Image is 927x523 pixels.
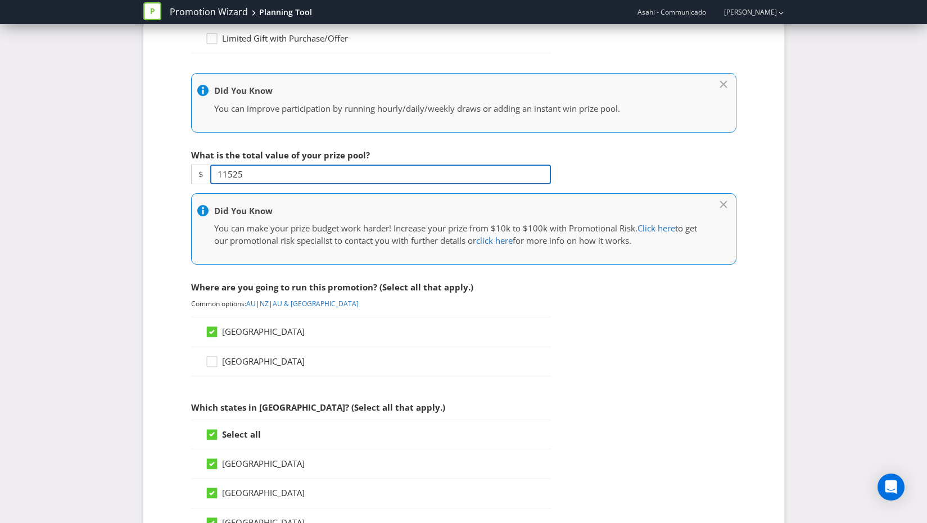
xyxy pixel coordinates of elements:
[476,235,513,246] a: click here
[214,103,702,115] p: You can improve participation by running hourly/daily/weekly draws or adding an instant win prize...
[214,222,637,234] span: You can make your prize budget work harder! Increase your prize from $10k to $100k with Promotion...
[191,299,246,308] span: Common options:
[878,474,905,501] div: Open Intercom Messenger
[191,165,210,184] span: $
[222,356,305,367] span: [GEOGRAPHIC_DATA]
[222,487,305,498] span: [GEOGRAPHIC_DATA]
[713,7,777,17] a: [PERSON_NAME]
[191,276,551,299] div: Where are you going to run this promotion? (Select all that apply.)
[214,222,697,245] span: to get our promotional risk specialist to contact you with further details or
[513,235,631,246] span: for more info on how it works.
[222,33,348,44] span: Limited Gift with Purchase/Offer
[170,6,248,19] a: Promotion Wizard
[191,149,370,161] span: What is the total value of your prize pool?
[269,299,273,308] span: |
[260,299,269,308] a: NZ
[637,222,675,234] a: Click here
[273,299,359,308] a: AU & [GEOGRAPHIC_DATA]
[256,299,260,308] span: |
[222,326,305,337] span: [GEOGRAPHIC_DATA]
[259,7,312,18] div: Planning Tool
[246,299,256,308] a: AU
[191,402,445,413] span: Which states in [GEOGRAPHIC_DATA]? (Select all that apply.)
[637,7,706,17] span: Asahi - Communicado
[222,429,261,440] strong: Select all
[222,458,305,469] span: [GEOGRAPHIC_DATA]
